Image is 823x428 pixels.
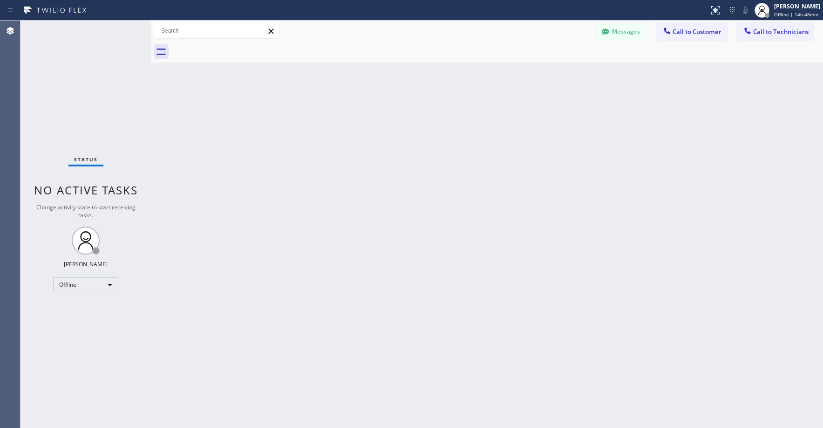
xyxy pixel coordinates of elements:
[596,23,647,41] button: Messages
[774,2,820,10] div: [PERSON_NAME]
[737,23,814,41] button: Call to Technicians
[753,28,809,36] span: Call to Technicians
[36,203,136,219] span: Change activity state to start receiving tasks.
[656,23,728,41] button: Call to Customer
[34,182,138,198] span: No active tasks
[673,28,721,36] span: Call to Customer
[64,260,108,268] div: [PERSON_NAME]
[53,277,118,292] div: Offline
[739,4,752,17] button: Mute
[154,23,279,38] input: Search
[774,11,818,18] span: Offline | 14h 48min
[74,156,98,163] span: Status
